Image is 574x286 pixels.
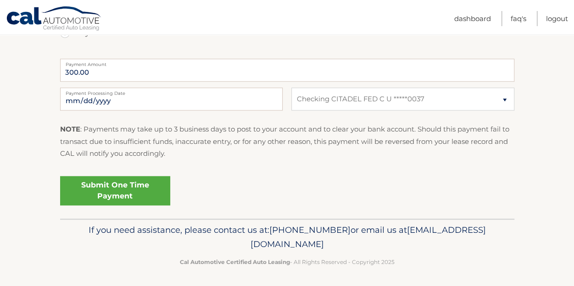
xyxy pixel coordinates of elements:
strong: Cal Automotive Certified Auto Leasing [180,258,290,265]
a: FAQ's [511,11,526,26]
a: Logout [546,11,568,26]
p: : Payments may take up to 3 business days to post to your account and to clear your bank account.... [60,123,514,159]
a: Dashboard [454,11,491,26]
label: Payment Processing Date [60,88,283,95]
a: Submit One Time Payment [60,176,170,205]
p: If you need assistance, please contact us at: or email us at [66,223,508,252]
input: Payment Date [60,88,283,110]
strong: NOTE [60,125,80,133]
label: Payment Amount [60,59,514,66]
a: Cal Automotive [6,6,102,33]
span: [PHONE_NUMBER] [269,225,351,235]
p: - All Rights Reserved - Copyright 2025 [66,257,508,267]
input: Payment Amount [60,59,514,82]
